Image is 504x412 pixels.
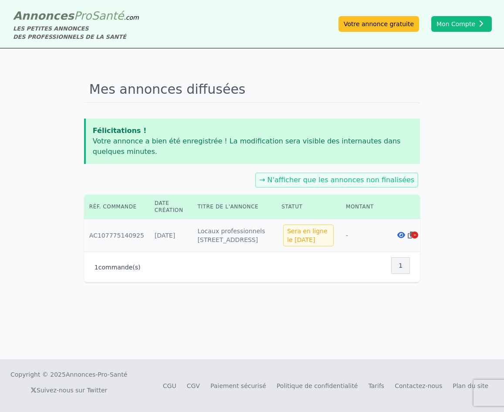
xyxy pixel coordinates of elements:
a: CGU [163,382,176,389]
a: Plan du site [453,382,488,389]
span: 1 [399,261,403,270]
app-notification-permanent: Félicitations ! [84,119,420,164]
div: Sera en ligne le [DATE] [283,225,334,246]
p: commande(s) [95,263,141,272]
a: AnnoncesProSanté.com [13,9,139,22]
th: Statut [276,194,341,219]
span: Santé [91,9,124,22]
th: Date création [149,194,193,219]
a: Annonces-Pro-Santé [66,370,127,379]
a: Tarifs [368,382,384,389]
button: Mon Compte [431,16,492,32]
td: AC107775140925 [84,219,149,252]
p: Félicitations ! [93,126,413,136]
nav: Pagination [392,257,409,274]
i: Arrêter la diffusion de l'annonce [411,232,418,238]
p: Votre annonce a bien été enregistrée ! La modification sera visible des internautes dans quelques... [93,136,413,157]
span: Pro [74,9,92,22]
h1: Mes annonces diffusées [84,76,420,103]
td: - [341,219,389,252]
a: Suivez-nous sur Twitter [30,387,107,394]
td: [DATE] [149,219,193,252]
a: Contactez-nous [395,382,442,389]
a: Votre annonce gratuite [338,16,419,32]
span: Annonces [13,9,74,22]
th: Montant [341,194,389,219]
td: Locaux professionnels [STREET_ADDRESS] [192,219,276,252]
a: Paiement sécurisé [210,382,266,389]
span: 1 [95,264,98,271]
a: Politique de confidentialité [277,382,358,389]
th: Réf. commande [84,194,149,219]
a: CGV [187,382,200,389]
div: LES PETITES ANNONCES DES PROFESSIONNELS DE LA SANTÉ [13,24,139,41]
div: Copyright © 2025 [10,370,127,379]
span: .com [124,14,139,21]
i: Dupliquer l'annonce [408,232,414,238]
i: Voir l'annonce [397,232,405,238]
th: Titre de l'annonce [192,194,276,219]
a: → N'afficher que les annonces non finalisées [259,176,414,184]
